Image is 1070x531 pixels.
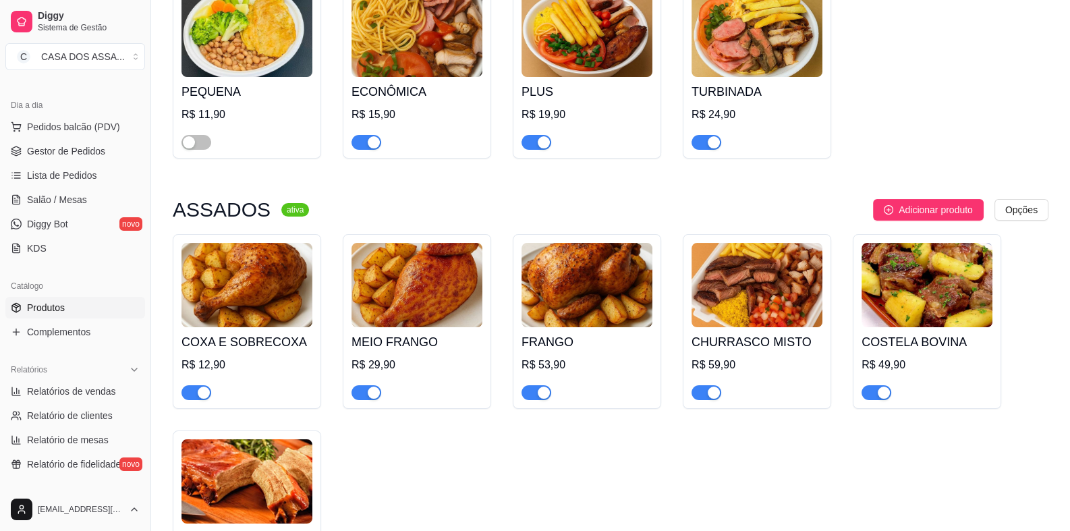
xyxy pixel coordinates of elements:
a: Gestor de Pedidos [5,140,145,162]
div: Catálogo [5,275,145,297]
button: Pedidos balcão (PDV) [5,116,145,138]
img: product-image [181,439,312,524]
span: Complementos [27,325,90,339]
span: Produtos [27,301,65,314]
span: Lista de Pedidos [27,169,97,182]
button: Select a team [5,43,145,70]
div: R$ 29,90 [351,357,482,373]
img: product-image [351,243,482,327]
span: Diggy [38,10,140,22]
a: Relatórios de vendas [5,381,145,402]
h4: PEQUENA [181,82,312,101]
h4: TURBINADA [692,82,822,101]
h4: CHURRASCO MISTO [692,333,822,352]
span: Gestor de Pedidos [27,144,105,158]
span: Relatório de mesas [27,433,109,447]
span: [EMAIL_ADDRESS][DOMAIN_NAME] [38,504,123,515]
div: R$ 15,90 [351,107,482,123]
span: Diggy Bot [27,217,68,231]
a: Relatório de mesas [5,429,145,451]
span: Sistema de Gestão [38,22,140,33]
div: R$ 53,90 [522,357,652,373]
div: CASA DOS ASSA ... [41,50,125,63]
div: R$ 11,90 [181,107,312,123]
button: Adicionar produto [873,199,984,221]
a: Produtos [5,297,145,318]
a: KDS [5,237,145,259]
a: Lista de Pedidos [5,165,145,186]
span: Adicionar produto [899,202,973,217]
div: R$ 19,90 [522,107,652,123]
span: C [17,50,30,63]
a: Relatório de fidelidadenovo [5,453,145,475]
span: Salão / Mesas [27,193,87,206]
span: Pedidos balcão (PDV) [27,120,120,134]
button: Opções [994,199,1048,221]
h4: FRANGO [522,333,652,352]
sup: ativa [281,203,309,217]
img: product-image [522,243,652,327]
span: plus-circle [884,205,893,215]
button: [EMAIL_ADDRESS][DOMAIN_NAME] [5,493,145,526]
img: product-image [862,243,992,327]
span: KDS [27,242,47,255]
div: R$ 12,90 [181,357,312,373]
h4: ECONÔMICA [351,82,482,101]
div: R$ 49,90 [862,357,992,373]
img: product-image [181,243,312,327]
h4: COXA E SOBRECOXA [181,333,312,352]
h4: PLUS [522,82,652,101]
a: DiggySistema de Gestão [5,5,145,38]
span: Relatórios [11,364,47,375]
div: R$ 24,90 [692,107,822,123]
div: Dia a dia [5,94,145,116]
a: Complementos [5,321,145,343]
span: Opções [1005,202,1038,217]
h4: COSTELA BOVINA [862,333,992,352]
span: Relatório de clientes [27,409,113,422]
a: Relatório de clientes [5,405,145,426]
span: Relatórios de vendas [27,385,116,398]
div: R$ 59,90 [692,357,822,373]
h3: ASSADOS [173,202,271,218]
h4: MEIO FRANGO [351,333,482,352]
a: Salão / Mesas [5,189,145,211]
span: Relatório de fidelidade [27,457,121,471]
img: product-image [692,243,822,327]
a: Diggy Botnovo [5,213,145,235]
